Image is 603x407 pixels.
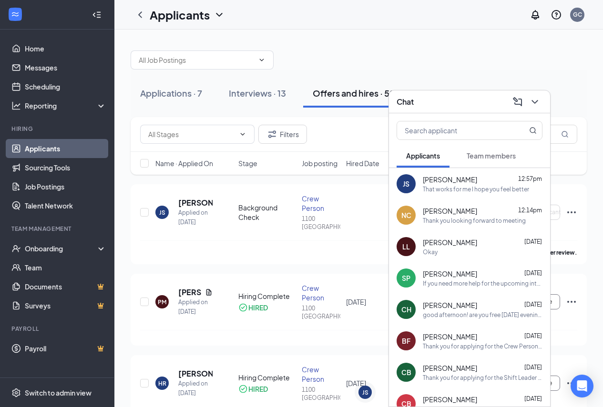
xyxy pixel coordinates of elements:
[302,386,340,402] div: 1100 [GEOGRAPHIC_DATA]
[25,244,98,253] div: Onboarding
[423,374,542,382] div: Thank you for applying for the Shift Leader position. We will review you application and reach ou...
[11,244,21,253] svg: UserCheck
[150,7,210,23] h1: Applicants
[402,273,410,283] div: SP
[238,384,248,394] svg: CheckmarkCircle
[25,277,106,296] a: DocumentsCrown
[25,58,106,77] a: Messages
[25,158,106,177] a: Sourcing Tools
[423,185,529,193] div: That works for me I hope you feel better
[248,384,268,394] div: HIRED
[25,77,106,96] a: Scheduling
[25,388,92,397] div: Switch to admin view
[178,379,213,398] div: Applied on [DATE]
[214,9,225,20] svg: ChevronDown
[238,303,248,312] svg: CheckmarkCircle
[25,339,106,358] a: PayrollCrown
[524,395,542,402] span: [DATE]
[524,364,542,371] span: [DATE]
[505,205,560,220] button: Waiting on Applicant
[11,125,104,133] div: Hiring
[571,375,593,397] div: Open Intercom Messenger
[302,304,340,320] div: 1100 [GEOGRAPHIC_DATA]
[159,208,165,217] div: JS
[178,287,201,298] h5: [PERSON_NAME]
[148,129,235,139] input: All Stages
[178,208,213,227] div: Applied on [DATE]
[134,9,146,20] svg: ChevronLeft
[524,301,542,308] span: [DATE]
[346,159,379,168] span: Hired Date
[238,291,296,301] div: Hiring Complete
[524,269,542,277] span: [DATE]
[25,177,106,196] a: Job Postings
[258,56,266,64] svg: ChevronDown
[518,175,542,182] span: 12:57pm
[238,373,296,382] div: Hiring Complete
[205,288,213,296] svg: Document
[11,101,21,110] svg: Analysis
[302,365,340,384] div: Crew Person
[178,298,213,317] div: Applied on [DATE]
[11,325,104,333] div: Payroll
[512,96,523,108] svg: ComposeMessage
[10,10,20,19] svg: WorkstreamLogo
[401,305,411,314] div: CH
[566,377,577,389] svg: Ellipses
[302,159,337,168] span: Job posting
[25,296,106,315] a: SurveysCrown
[25,101,107,110] div: Reporting
[238,159,257,168] span: Stage
[25,258,106,277] a: Team
[302,283,340,302] div: Crew Person
[362,388,368,397] div: JS
[423,332,477,341] span: [PERSON_NAME]
[248,303,268,312] div: HIRED
[139,55,254,65] input: All Job Postings
[402,242,410,251] div: LL
[537,249,577,256] b: further review.
[423,300,477,310] span: [PERSON_NAME]
[551,9,562,20] svg: QuestionInfo
[406,151,440,160] span: Applicants
[566,207,577,218] svg: Ellipses
[423,217,526,225] div: Thank you looking forward to meeting
[401,367,411,377] div: CB
[423,279,542,288] div: If you need more help for the upcoming interview, you can call me back. The call may be recorded ...
[566,296,577,308] svg: Ellipses
[258,125,307,144] button: Filter Filters
[467,151,516,160] span: Team members
[423,342,542,350] div: Thank you for applying for the Crew Person position. We will review you application and reach out...
[423,248,438,256] div: Okay
[313,87,395,99] div: Offers and hires · 58
[423,363,477,373] span: [PERSON_NAME]
[92,10,102,20] svg: Collapse
[302,215,340,231] div: 1100 [GEOGRAPHIC_DATA]
[423,311,542,319] div: good afternoon! are you free [DATE] evening for an interview?
[25,139,106,158] a: Applicants
[239,130,246,138] svg: ChevronDown
[238,203,296,222] div: Background Check
[573,10,582,19] div: GC
[178,198,213,208] h5: [PERSON_NAME]
[158,298,166,306] div: PM
[302,194,340,213] div: Crew Person
[158,379,166,387] div: HR
[178,368,213,379] h5: [PERSON_NAME]
[403,179,409,189] div: JS
[529,96,541,108] svg: ChevronDown
[423,269,477,278] span: [PERSON_NAME]
[527,94,542,109] button: ChevronDown
[524,332,542,339] span: [DATE]
[11,388,21,397] svg: Settings
[155,159,213,168] span: Name · Applied On
[510,94,525,109] button: ComposeMessage
[397,121,510,139] input: Search applicant
[423,395,477,404] span: [PERSON_NAME]
[397,97,414,107] h3: Chat
[25,196,106,215] a: Talent Network
[401,210,411,220] div: NC
[229,87,286,99] div: Interviews · 13
[423,206,477,216] span: [PERSON_NAME]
